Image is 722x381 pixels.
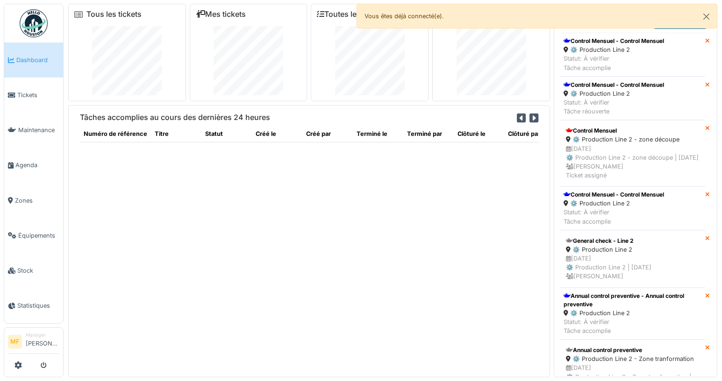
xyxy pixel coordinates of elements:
th: Terminé le [353,126,403,142]
a: Control Mensuel - Control Mensuel ⚙️ Production Line 2 Statut: À vérifierTâche accomplie [560,33,705,77]
span: Tickets [17,91,59,99]
a: Statistiques [4,288,63,323]
div: Control Mensuel - Control Mensuel [564,81,664,89]
th: Numéro de référence [80,126,151,142]
a: Toutes les tâches [317,10,386,19]
li: [PERSON_NAME] [26,332,59,352]
span: Maintenance [18,126,59,134]
a: General check - Line 2 ⚙️ Production Line 2 [DATE]⚙️ Production Line 2 | [DATE] [PERSON_NAME] [560,230,705,288]
th: Clôturé le [454,126,504,142]
a: Agenda [4,148,63,183]
th: Clôturé par [504,126,555,142]
a: Tous les tickets [86,10,142,19]
li: MF [8,335,22,349]
button: Close [696,4,717,29]
a: MF Manager[PERSON_NAME] [8,332,59,354]
a: Control Mensuel ⚙️ Production Line 2 - zone découpe [DATE]⚙️ Production Line 2 - zone découpe | [... [560,120,705,186]
a: Mes tickets [196,10,246,19]
div: Statut: À vérifier Tâche accomplie [564,317,701,335]
a: Control Mensuel - Control Mensuel ⚙️ Production Line 2 Statut: À vérifierTâche accomplie [560,186,705,230]
a: Tickets [4,78,63,113]
span: Statistiques [17,301,59,310]
div: Annual control preventive - Annual control preventive [564,292,701,309]
img: Badge_color-CXgf-gQk.svg [20,9,48,37]
div: ⚙️ Production Line 2 - Zone tranformation [566,354,699,363]
div: ⚙️ Production Line 2 [564,89,664,98]
div: Statut: À vérifier Tâche réouverte [564,98,664,116]
a: Dashboard [4,42,63,78]
div: Control Mensuel - Control Mensuel [564,37,664,45]
div: General check - Line 2 [566,237,699,245]
div: ⚙️ Production Line 2 [564,309,701,317]
div: Statut: À vérifier Tâche accomplie [564,54,664,72]
div: ⚙️ Production Line 2 [564,45,664,54]
span: Stock [17,266,59,275]
div: Statut: À vérifier Tâche accomplie [564,208,664,226]
div: ⚙️ Production Line 2 [566,245,699,254]
div: Control Mensuel - Control Mensuel [564,190,664,199]
th: Créé le [252,126,302,142]
div: ⚙️ Production Line 2 [564,199,664,208]
div: Vous êtes déjà connecté(e). [357,4,718,28]
th: Terminé par [403,126,454,142]
a: Maintenance [4,113,63,148]
div: Annual control preventive [566,346,699,354]
div: [DATE] ⚙️ Production Line 2 | [DATE] [PERSON_NAME] [566,254,699,281]
th: Statut [201,126,252,142]
div: [DATE] ⚙️ Production Line 2 - zone découpe | [DATE] [PERSON_NAME] Ticket assigné [566,144,699,180]
span: Équipements [18,231,59,240]
h6: Tâches accomplies au cours des dernières 24 heures [80,113,270,122]
a: Zones [4,183,63,218]
span: Zones [15,196,59,205]
a: Control Mensuel - Control Mensuel ⚙️ Production Line 2 Statut: À vérifierTâche réouverte [560,77,705,120]
th: Créé par [302,126,353,142]
a: Stock [4,253,63,288]
a: Annual control preventive - Annual control preventive ⚙️ Production Line 2 Statut: À vérifierTâch... [560,288,705,340]
th: Titre [151,126,201,142]
div: Control Mensuel [566,127,699,135]
span: Agenda [15,161,59,169]
div: Manager [26,332,59,339]
span: Dashboard [16,56,59,64]
a: Équipements [4,218,63,253]
div: ⚙️ Production Line 2 - zone découpe [566,135,699,144]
